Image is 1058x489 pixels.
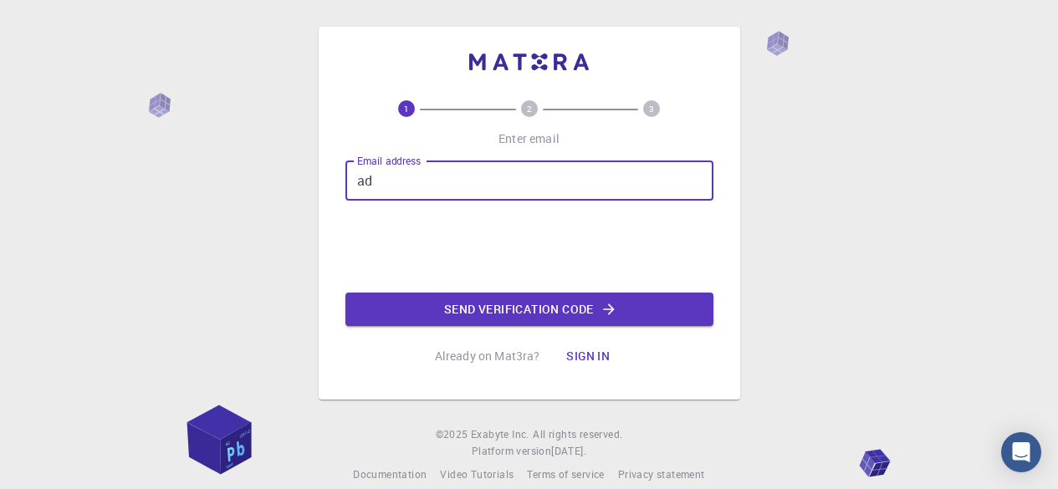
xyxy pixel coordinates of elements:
[527,466,604,483] a: Terms of service
[353,466,427,483] a: Documentation
[551,443,586,460] a: [DATE].
[471,426,529,443] a: Exabyte Inc.
[527,103,532,115] text: 2
[527,467,604,481] span: Terms of service
[498,130,560,147] p: Enter email
[440,466,514,483] a: Video Tutorials
[402,214,657,279] iframe: reCAPTCHA
[649,103,654,115] text: 3
[618,466,705,483] a: Privacy statement
[553,339,623,373] button: Sign in
[618,467,705,481] span: Privacy statement
[353,467,427,481] span: Documentation
[551,444,586,457] span: [DATE] .
[345,293,713,326] button: Send verification code
[1001,432,1041,472] div: Open Intercom Messenger
[440,467,514,481] span: Video Tutorials
[435,348,540,364] p: Already on Mat3ra?
[471,427,529,441] span: Exabyte Inc.
[472,443,551,460] span: Platform version
[436,426,471,443] span: © 2025
[357,154,421,168] label: Email address
[404,103,409,115] text: 1
[533,426,622,443] span: All rights reserved.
